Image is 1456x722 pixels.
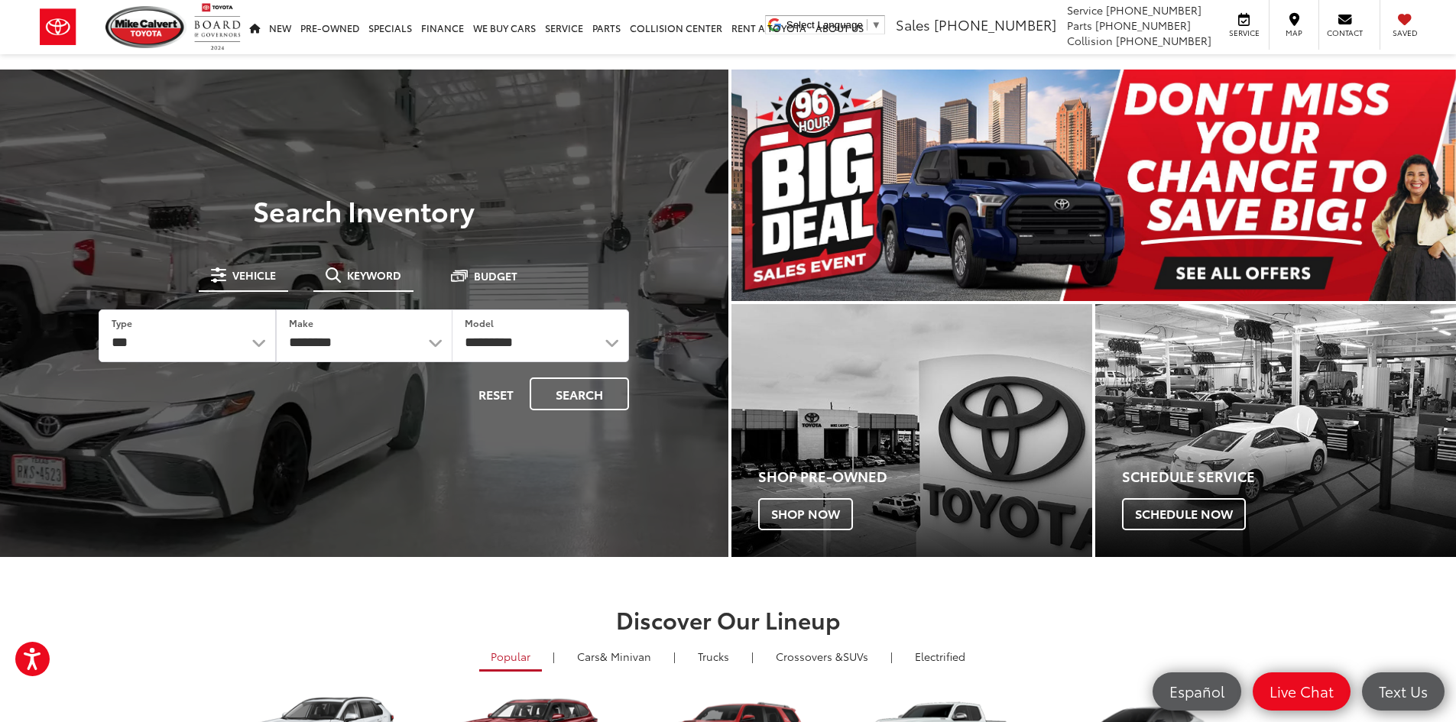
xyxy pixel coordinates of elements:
span: Map [1277,28,1311,38]
h4: Schedule Service [1122,469,1456,484]
li: | [887,649,897,664]
span: Live Chat [1262,682,1341,701]
span: Shop Now [758,498,853,530]
span: ▼ [871,19,881,31]
label: Type [112,316,132,329]
li: | [747,649,757,664]
span: Crossovers & [776,649,843,664]
span: Keyword [347,270,401,280]
span: [PHONE_NUMBER] [934,15,1056,34]
h4: Shop Pre-Owned [758,469,1092,484]
a: Text Us [1362,672,1445,711]
button: Search [530,377,629,410]
span: Collision [1067,33,1113,48]
span: Service [1067,2,1103,18]
span: Vehicle [232,270,276,280]
a: Schedule Service Schedule Now [1095,304,1456,557]
span: Text Us [1371,682,1435,701]
span: Schedule Now [1122,498,1246,530]
span: [PHONE_NUMBER] [1106,2,1201,18]
li: | [549,649,559,664]
a: Live Chat [1253,672,1351,711]
button: Reset [465,377,527,410]
span: Sales [896,15,930,34]
label: Model [465,316,494,329]
span: [PHONE_NUMBER] [1095,18,1191,33]
a: Trucks [686,643,741,669]
span: [PHONE_NUMBER] [1116,33,1211,48]
a: Español [1153,672,1241,711]
a: Shop Pre-Owned Shop Now [731,304,1092,557]
span: Parts [1067,18,1092,33]
span: Service [1227,28,1261,38]
a: SUVs [764,643,880,669]
span: Saved [1388,28,1422,38]
label: Make [289,316,313,329]
a: Cars [566,643,663,669]
a: Electrified [903,643,977,669]
h3: Search Inventory [64,195,664,225]
a: Popular [479,643,542,672]
span: Budget [474,270,517,281]
span: & Minivan [600,649,651,664]
span: Español [1162,682,1232,701]
img: Mike Calvert Toyota [105,6,186,48]
div: Toyota [1095,304,1456,557]
h2: Discover Our Lineup [190,607,1267,632]
span: Contact [1327,28,1363,38]
li: | [670,649,679,664]
div: Toyota [731,304,1092,557]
